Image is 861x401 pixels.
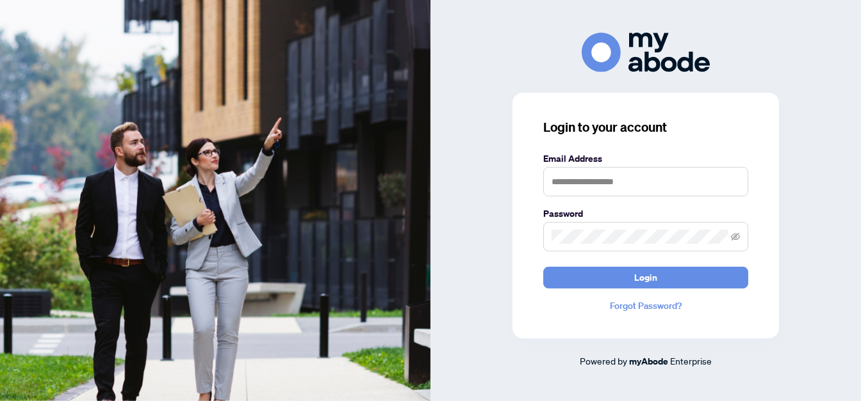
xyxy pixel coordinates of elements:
img: ma-logo [582,33,710,72]
label: Password [543,207,748,221]
span: Login [634,267,657,288]
h3: Login to your account [543,118,748,136]
span: Enterprise [670,355,712,366]
span: eye-invisible [731,232,740,241]
a: Forgot Password? [543,299,748,313]
button: Login [543,267,748,288]
span: Powered by [580,355,627,366]
label: Email Address [543,152,748,166]
a: myAbode [629,354,668,368]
